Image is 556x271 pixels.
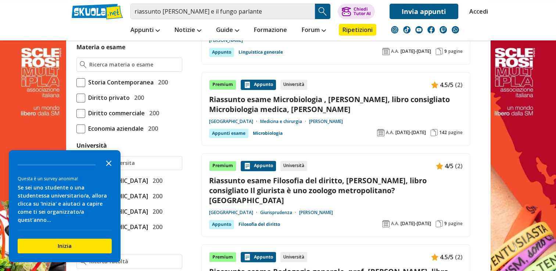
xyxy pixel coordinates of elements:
span: 200 [131,93,144,102]
span: Storia Contemporanea [85,77,154,87]
label: Università [76,141,107,149]
button: ChiediTutor AI [338,4,375,19]
div: Appunto [241,80,276,90]
a: [GEOGRAPHIC_DATA] [209,119,260,124]
a: [PERSON_NAME] [209,37,243,43]
span: [DATE]-[DATE] [395,130,426,135]
span: 4.5/5 [440,80,453,90]
div: Chiedi Tutor AI [353,7,370,16]
span: 200 [150,176,162,185]
span: [DATE]-[DATE] [401,221,431,227]
div: Appunto [241,161,276,171]
img: WhatsApp [452,26,459,33]
button: Search Button [315,4,330,19]
span: 200 [155,77,168,87]
span: 200 [150,191,162,201]
span: 200 [145,124,158,133]
input: Ricerca facoltà [89,258,179,265]
span: (2) [455,80,463,90]
img: instagram [391,26,398,33]
img: Pagine [430,129,438,136]
input: Cerca appunti, riassunti o versioni [130,4,315,19]
a: Appunti [129,24,162,37]
a: Linguistica generale [238,48,283,57]
span: (2) [455,161,463,171]
button: Inizia [18,239,112,253]
img: facebook [427,26,435,33]
span: pagine [448,48,463,54]
a: Invia appunti [390,4,458,19]
div: Premium [209,80,236,90]
span: A.A. [391,221,399,227]
a: Riassunto esame Microbiologia , [PERSON_NAME], libro consigliato Microbiologia medica, [PERSON_NAME] [209,94,463,114]
img: tiktok [403,26,410,33]
span: 200 [150,222,162,232]
img: twitch [440,26,447,33]
label: Materia o esame [76,43,125,51]
div: Questa è un survey anonima! [18,175,112,182]
div: Università [280,161,307,171]
div: Appunto [241,252,276,262]
a: Accedi [469,4,485,19]
img: Anno accademico [382,220,390,227]
img: Appunti contenuto [431,81,438,88]
span: 9 [444,48,447,54]
a: Riassunto esame Filosofia del diritto, [PERSON_NAME], libro consigliato Il giurista è uno zoologo... [209,176,463,206]
span: Economia aziendale [85,124,144,133]
img: Pagine [435,220,443,227]
img: Anno accademico [377,129,384,136]
img: Ricerca materia o esame [80,61,87,68]
img: Appunti contenuto [244,253,251,261]
a: Medicina e chirurgia [260,119,309,124]
span: 200 [150,207,162,216]
img: Appunti contenuto [244,162,251,170]
span: Diritto commerciale [85,108,145,118]
span: pagine [448,221,463,227]
span: 200 [146,108,159,118]
span: 9 [444,221,447,227]
a: Notizie [173,24,203,37]
a: Ripetizioni [339,24,376,36]
a: Guide [214,24,241,37]
input: Ricerca materia o esame [89,61,179,68]
a: [PERSON_NAME] [299,210,333,216]
img: Anno accademico [382,48,390,55]
div: Premium [209,161,236,171]
div: Università [280,252,307,262]
div: Appunto [209,220,234,229]
img: youtube [415,26,423,33]
img: Pagine [435,48,443,55]
img: Appunti contenuto [431,253,438,261]
a: Formazione [252,24,289,37]
span: A.A. [386,130,394,135]
img: Appunti contenuto [244,81,251,88]
span: [DATE]-[DATE] [401,48,431,54]
span: (2) [455,252,463,262]
span: A.A. [391,48,399,54]
a: Forum [300,24,328,37]
div: Se sei uno studente o una studentessa universitario/a, allora clicca su 'Inizia' e aiutaci a capi... [18,184,112,224]
div: Appunto [209,48,234,57]
img: Cerca appunti, riassunti o versioni [317,6,328,17]
span: Diritto privato [85,93,130,102]
a: Giurisprudenza [260,210,299,216]
div: Appunti esame [209,129,248,138]
span: 142 [439,130,447,135]
a: [GEOGRAPHIC_DATA] [209,210,260,216]
button: Close the survey [101,155,116,170]
span: 4/5 [445,161,453,171]
span: pagine [448,130,463,135]
div: Premium [209,252,236,262]
span: 4.5/5 [440,252,453,262]
div: Università [280,80,307,90]
a: Microbiologia [253,129,283,138]
a: [PERSON_NAME] [309,119,343,124]
input: Ricerca universita [89,159,179,167]
div: Survey [9,150,121,262]
a: Filosofia del diritto [238,220,280,229]
img: Appunti contenuto [436,162,443,170]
